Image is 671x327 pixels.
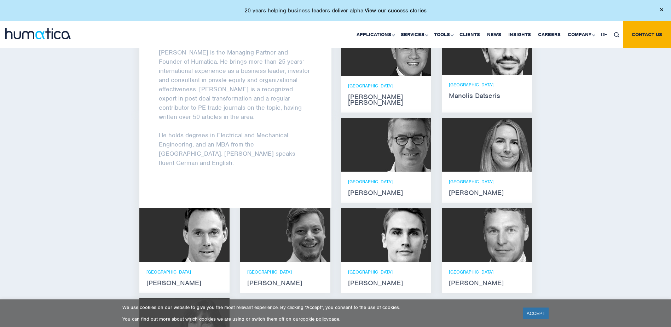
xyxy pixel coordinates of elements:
img: Jen Jee Chan [371,21,431,76]
a: ACCEPT [523,308,549,319]
a: Careers [534,21,564,48]
a: View our success stories [365,7,427,14]
p: You can find out more about which cookies we are using or switch them off on our page. [122,316,514,322]
strong: [PERSON_NAME] [449,190,525,196]
strong: [PERSON_NAME] [247,280,323,286]
strong: [PERSON_NAME] [PERSON_NAME] [348,94,424,105]
p: [GEOGRAPHIC_DATA] [247,269,323,275]
img: Zoë Fox [477,118,532,172]
img: Paul Simpson [376,208,431,262]
img: Jan Löning [376,118,431,172]
a: Clients [456,21,484,48]
strong: [PERSON_NAME] [449,280,525,286]
a: cookie policy [300,316,329,322]
p: [GEOGRAPHIC_DATA] [449,82,525,88]
a: Services [397,21,430,48]
p: He holds degrees in Electrical and Mechanical Engineering, and an MBA from the [GEOGRAPHIC_DATA].... [159,131,312,167]
strong: Manolis Datseris [449,93,525,99]
img: search_icon [614,32,619,38]
a: Company [564,21,597,48]
a: Tools [430,21,456,48]
p: We use cookies on our website to give you the most relevant experience. By clicking “Accept”, you... [122,304,514,310]
a: Insights [505,21,534,48]
p: [GEOGRAPHIC_DATA] [348,269,424,275]
p: [GEOGRAPHIC_DATA] [449,269,525,275]
img: Andreas Knobloch [175,208,230,262]
strong: [PERSON_NAME] [146,280,222,286]
strong: [PERSON_NAME] [348,190,424,196]
p: [GEOGRAPHIC_DATA] [348,83,424,89]
a: Contact us [623,21,671,48]
a: News [484,21,505,48]
p: [GEOGRAPHIC_DATA] [449,179,525,185]
span: DE [601,31,607,38]
p: [PERSON_NAME] is the Managing Partner and Founder of Humatica. He brings more than 25 years’ inte... [159,48,312,121]
strong: [PERSON_NAME] [348,280,424,286]
img: Bryan Turner [477,208,532,262]
p: [GEOGRAPHIC_DATA] [348,179,424,185]
img: Claudio Limacher [276,208,330,262]
a: Applications [353,21,397,48]
p: 20 years helping business leaders deliver alpha. [244,7,427,14]
p: [GEOGRAPHIC_DATA] [146,269,222,275]
img: logo [5,28,71,39]
a: DE [597,21,611,48]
